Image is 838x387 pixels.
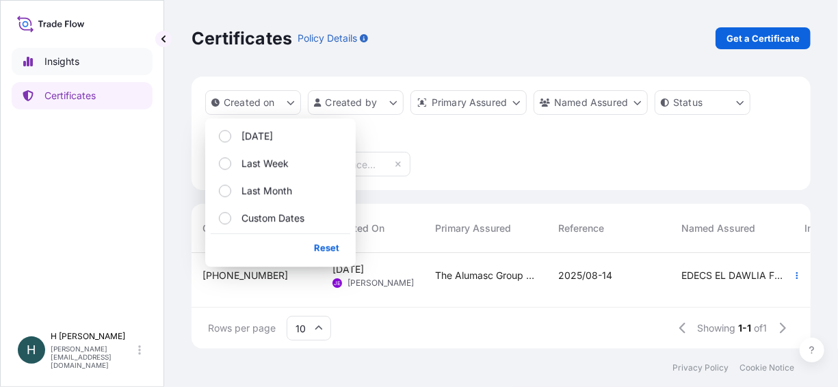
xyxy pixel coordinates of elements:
[534,90,648,115] button: cargoOwner Filter options
[241,129,273,143] p: [DATE]
[51,331,135,342] p: H [PERSON_NAME]
[326,96,378,109] p: Created by
[303,237,350,258] button: Reset
[558,269,612,282] span: 2025/08-14
[202,269,288,282] span: [PHONE_NUMBER]
[211,124,350,148] button: [DATE]
[211,124,350,230] div: Select Option
[211,151,350,176] button: Last Week
[205,90,301,115] button: createdOn Filter options
[410,90,527,115] button: distributor Filter options
[332,263,364,276] span: [DATE]
[698,321,736,335] span: Showing
[51,345,135,369] p: [PERSON_NAME][EMAIL_ADDRESS][DOMAIN_NAME]
[739,362,794,373] a: Cookie Notice
[673,96,703,109] p: Status
[202,222,289,235] span: Certificate Number
[44,89,96,103] p: Certificates
[681,269,783,282] span: EDECS EL DAWLIA FOR ENGINEERING & CONTRACTING
[27,343,36,357] span: H
[314,241,339,254] p: Reset
[308,90,404,115] button: createdBy Filter options
[681,222,755,235] span: Named Assured
[558,222,604,235] span: Reference
[435,269,536,282] span: The Alumasc Group Plc
[211,206,350,230] button: Custom Dates
[12,48,153,75] a: Insights
[332,222,384,235] span: Created On
[739,321,752,335] span: 1-1
[298,31,357,45] p: Policy Details
[241,184,292,198] p: Last Month
[44,55,79,68] p: Insights
[192,27,292,49] p: Certificates
[655,90,750,115] button: certificateStatus Filter options
[241,157,289,170] p: Last Week
[334,276,341,290] span: JE
[241,211,304,225] p: Custom Dates
[205,118,356,267] div: createdOn Filter options
[554,96,628,109] p: Named Assured
[755,321,768,335] span: of 1
[726,31,800,45] p: Get a Certificate
[12,82,153,109] a: Certificates
[716,27,811,49] a: Get a Certificate
[432,96,507,109] p: Primary Assured
[208,321,276,335] span: Rows per page
[672,362,729,373] a: Privacy Policy
[348,278,414,289] span: [PERSON_NAME]
[435,222,511,235] span: Primary Assured
[211,178,350,203] button: Last Month
[224,96,275,109] p: Created on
